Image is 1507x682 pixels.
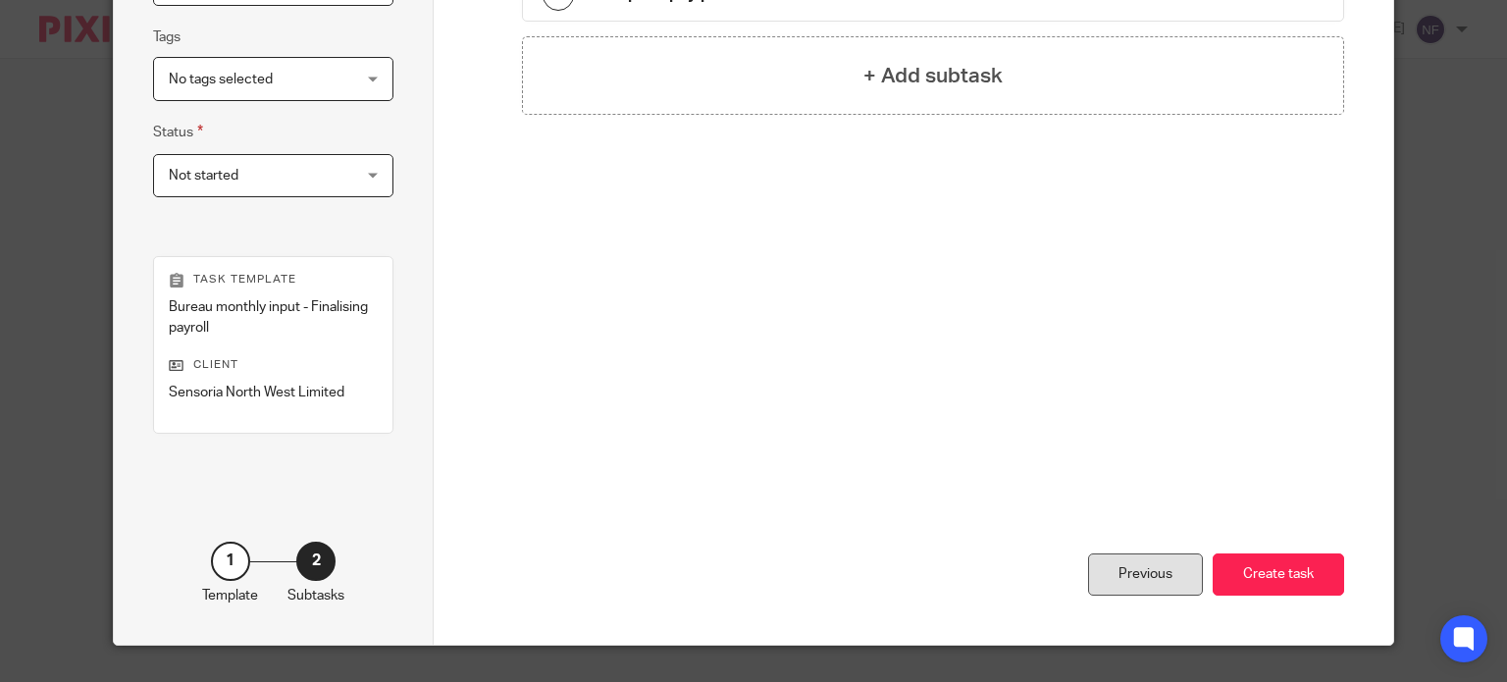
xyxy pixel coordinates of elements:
div: 1 [211,542,250,581]
span: No tags selected [169,73,273,86]
div: 2 [296,542,336,581]
p: Bureau monthly input - Finalising payroll [169,297,378,338]
p: Subtasks [287,586,344,605]
p: Template [202,586,258,605]
p: Task template [169,272,378,288]
h4: + Add subtask [863,61,1003,91]
label: Tags [153,27,181,47]
div: Previous [1088,553,1203,596]
p: Client [169,357,378,373]
button: Create task [1213,553,1344,596]
label: Status [153,121,203,143]
span: Not started [169,169,238,183]
p: Sensoria North West Limited [169,383,378,402]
